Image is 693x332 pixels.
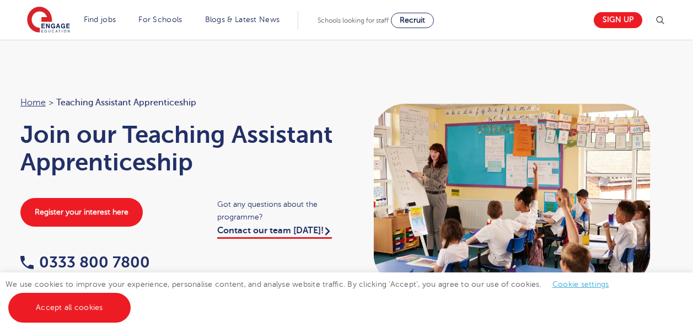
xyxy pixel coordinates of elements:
[27,7,70,34] img: Engage Education
[20,98,46,108] a: Home
[391,13,434,28] a: Recruit
[318,17,389,24] span: Schools looking for staff
[49,98,53,108] span: >
[20,198,143,227] a: Register your interest here
[20,121,336,176] h1: Join our Teaching Assistant Apprenticeship
[56,95,196,110] span: Teaching Assistant Apprenticeship
[20,95,336,110] nav: breadcrumb
[8,293,131,323] a: Accept all cookies
[552,280,609,288] a: Cookie settings
[217,226,332,239] a: Contact our team [DATE]!
[138,15,182,24] a: For Schools
[205,15,280,24] a: Blogs & Latest News
[217,198,336,223] span: Got any questions about the programme?
[400,16,425,24] span: Recruit
[84,15,116,24] a: Find jobs
[6,280,620,312] span: We use cookies to improve your experience, personalise content, and analyse website traffic. By c...
[594,12,642,28] a: Sign up
[20,254,150,271] a: 0333 800 7800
